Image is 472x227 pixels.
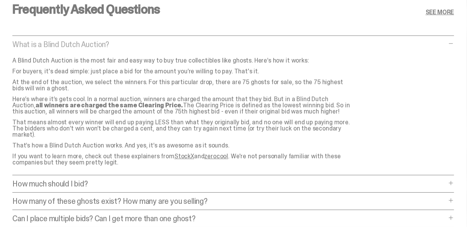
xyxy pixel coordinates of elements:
[12,58,352,64] p: A Blind Dutch Auction is the most fair and easy way to buy true collectibles like ghosts. Here’s ...
[12,96,352,115] p: Here’s where it’s gets cool. In a normal auction, winners are charged the amount that they bid. B...
[204,152,228,160] a: zerocool
[12,3,160,15] h3: Frequently Asked Questions
[12,153,352,166] p: If you want to learn more, check out these explainers from and . We're not personally familiar wi...
[12,41,446,48] p: What is a Blind Dutch Auction?
[174,152,194,160] a: StockX
[12,215,446,222] p: Can I place multiple bids? Can I get more than one ghost?
[425,9,454,15] a: SEE MORE
[12,180,446,188] p: How much should I bid?
[36,101,183,109] strong: all winners are charged the same Clearing Price.
[12,79,352,91] p: At the end of the auction, we select the winners. For this particular drop, there are 75 ghosts f...
[12,119,352,138] p: That means almost every winner will end up paying LESS than what they originally bid, and no one ...
[12,197,446,205] p: How many of these ghosts exist? How many are you selling?
[12,142,352,149] p: That’s how a Blind Dutch Auction works. And yes, it’s as awesome as it sounds.
[12,68,352,75] p: For buyers, it's dead simple: just place a bid for the amount you’re willing to pay. That's it.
